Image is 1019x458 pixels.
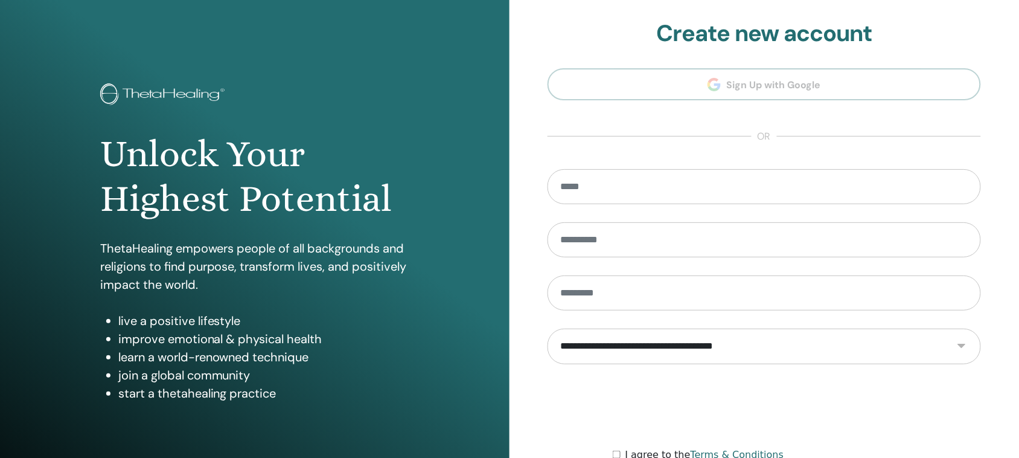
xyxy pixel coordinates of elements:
[118,330,410,348] li: improve emotional & physical health
[548,20,981,48] h2: Create new account
[118,312,410,330] li: live a positive lifestyle
[100,239,410,294] p: ThetaHealing empowers people of all backgrounds and religions to find purpose, transform lives, a...
[118,366,410,384] li: join a global community
[672,382,856,430] iframe: reCAPTCHA
[118,384,410,402] li: start a thetahealing practice
[100,132,410,222] h1: Unlock Your Highest Potential
[752,129,777,144] span: or
[118,348,410,366] li: learn a world-renowned technique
